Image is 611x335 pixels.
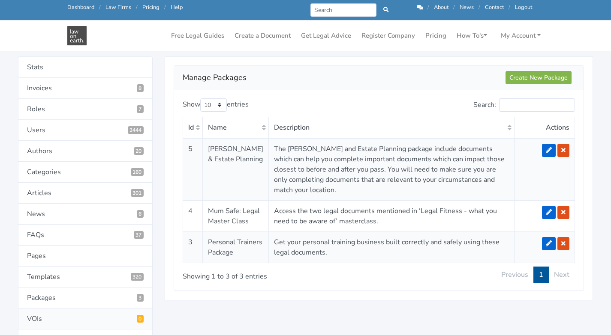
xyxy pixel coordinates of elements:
a: Law Firms [105,3,131,11]
a: My Account [497,27,544,44]
span: / [479,3,480,11]
a: Free Legal Guides [168,27,228,44]
a: Authors20 [18,141,153,162]
a: Packages3 [18,288,153,308]
td: Mum Safe: Legal Master Class [203,200,269,231]
a: Templates [18,267,153,288]
label: Show entries [183,98,249,112]
td: The [PERSON_NAME] and Estate Planning package include documents which can help you complete impor... [269,138,514,201]
th: Description: activate to sort column ascending [269,117,514,138]
a: Help [171,3,183,11]
a: Stats [18,56,153,78]
span: 3 [137,294,144,302]
img: Law On Earth [67,26,87,45]
a: Logout [515,3,532,11]
td: 3 [183,231,203,263]
span: 20 [134,147,144,155]
input: Search [310,3,377,17]
h2: Manage Packages [183,71,506,85]
a: Roles7 [18,99,153,120]
span: 8 [137,84,144,92]
a: Create a Document [231,27,294,44]
th: Actions [514,117,575,138]
a: Register Company [358,27,418,44]
td: Get your personal training business built correctly and safely using these legal documents. [269,231,514,263]
a: Pricing [422,27,450,44]
a: Pricing [142,3,160,11]
select: Showentries [200,98,227,112]
a: Create New Package [506,71,572,84]
a: Get Legal Advice [298,27,355,44]
a: About [434,3,448,11]
span: 3444 [128,126,144,134]
th: Name: activate to sort column ascending [203,117,269,138]
a: Pages [18,246,153,267]
td: 5 [183,138,203,201]
a: Articles [18,183,153,204]
span: / [453,3,455,11]
span: 6 [137,210,144,218]
a: VOIs0 [18,308,153,329]
span: / [427,3,429,11]
span: 37 [134,231,144,239]
a: Users3444 [18,120,153,141]
a: 1 [533,267,549,283]
div: Showing 1 to 3 of 3 entries [183,266,339,282]
span: Pending VOIs [137,315,144,323]
span: / [509,3,510,11]
a: Invoices8 [18,78,153,99]
span: 320 [131,273,144,281]
span: / [136,3,138,11]
span: 7 [137,105,144,113]
label: Search: [473,98,575,112]
span: 301 [131,189,144,197]
span: 160 [131,168,144,176]
span: / [99,3,101,11]
td: Access the two legal documents mentioned in ‘Legal Fitness - what you need to be aware of’ master... [269,200,514,231]
td: 4 [183,200,203,231]
a: Categories160 [18,162,153,183]
a: How To's [453,27,491,44]
a: Contact [485,3,504,11]
a: News [18,204,153,225]
a: News [460,3,474,11]
th: Id: activate to sort column ascending [183,117,203,138]
td: [PERSON_NAME] & Estate Planning [203,138,269,201]
span: / [164,3,166,11]
a: Dashboard [67,3,94,11]
input: Search: [499,98,575,112]
a: FAQs [18,225,153,246]
td: Personal Trainers Package [203,231,269,263]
